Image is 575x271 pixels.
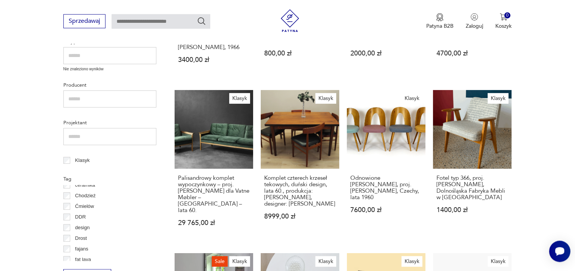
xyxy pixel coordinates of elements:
[426,22,454,30] p: Patyna B2B
[264,50,336,57] p: 800,00 zł
[75,234,87,242] p: Drost
[426,13,454,30] button: Patyna B2B
[504,12,511,19] div: 0
[426,13,454,30] a: Ikona medaluPatyna B2B
[466,22,483,30] p: Zaloguj
[433,90,512,241] a: KlasykFotel typ 366, proj. Józef Chierowski, Dolnośląska Fabryka Mebli w ŚwiebodzicachFotel typ 3...
[75,156,90,165] p: Klasyk
[63,14,106,28] button: Sprzedawaj
[264,175,336,207] h3: Komplet czterech krzeseł tekowych, duński design, lata 60., produkcja: [PERSON_NAME], designer: [...
[466,13,483,30] button: Zaloguj
[178,175,250,214] h3: Palisandrowy komplet wypoczynkowy – proj. [PERSON_NAME] dla Vatne Møbler – [GEOGRAPHIC_DATA] – la...
[264,213,336,220] p: 8999,00 zł
[75,245,88,253] p: fajans
[436,13,444,21] img: Ikona medalu
[63,19,106,24] a: Sprzedawaj
[279,9,301,32] img: Patyna - sklep z meblami i dekoracjami vintage
[178,57,250,63] p: 3400,00 zł
[436,25,508,44] h3: Para kinkietów Kastor, proj. [PERSON_NAME], Fog og Morup, 1963
[75,202,94,211] p: Ćmielów
[436,175,508,201] h3: Fotel typ 366, proj. [PERSON_NAME], Dolnośląska Fabryka Mebli w [GEOGRAPHIC_DATA]
[264,25,336,44] h3: Duński stolik kawowy z drewna tekowego, proj. [PERSON_NAME], lata 60.
[350,50,422,57] p: 2000,00 zł
[471,13,478,21] img: Ikonka użytkownika
[350,25,422,44] h3: Duńska vintage lampa PH 5, proj. [PERSON_NAME], [PERSON_NAME], 1958
[549,241,570,262] iframe: Smartsupp widget button
[350,207,422,213] p: 7600,00 zł
[75,192,96,200] p: Chodzież
[436,207,508,213] p: 1400,00 zł
[75,255,91,264] p: fat lava
[500,13,507,21] img: Ikona koszyka
[495,22,512,30] p: Koszyk
[178,220,250,226] p: 29 765,00 zł
[178,25,250,51] h3: Para duńskich vintage lamp PH 4/3, proj. [PERSON_NAME], [PERSON_NAME], 1966
[63,81,156,89] p: Producent
[75,213,86,221] p: DDR
[261,90,339,241] a: KlasykKomplet czterech krzeseł tekowych, duński design, lata 60., produkcja: Bruno Hansen, design...
[175,90,253,241] a: KlasykPalisandrowy komplet wypoczynkowy – proj. Knut Sæter dla Vatne Møbler – Norwegia – lata 60....
[75,181,95,189] p: ceramika
[63,66,156,72] p: Nie znaleziono wyników
[350,175,422,201] h3: Odnowione [PERSON_NAME], proj. [PERSON_NAME], Czechy, lata 1960
[495,13,512,30] button: 0Koszyk
[436,50,508,57] p: 4700,00 zł
[63,119,156,127] p: Projektant
[197,16,206,25] button: Szukaj
[347,90,425,241] a: KlasykOdnowione Krzesła Jadalniane, proj. A. Suman, Czechy, lata 1960Odnowione [PERSON_NAME], pro...
[75,223,90,232] p: design
[63,175,156,183] p: Tag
